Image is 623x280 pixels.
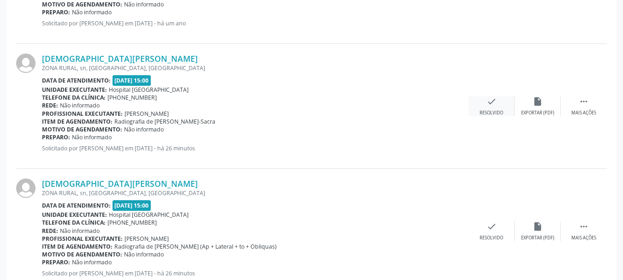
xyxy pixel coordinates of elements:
div: Resolvido [480,235,503,241]
b: Item de agendamento: [42,243,113,250]
div: ZONA RURAL, sn, [GEOGRAPHIC_DATA], [GEOGRAPHIC_DATA] [42,189,469,197]
span: [PERSON_NAME] [125,235,169,243]
img: img [16,179,36,198]
b: Profissional executante: [42,110,123,118]
b: Telefone da clínica: [42,94,106,101]
span: Não informado [60,227,100,235]
i: insert_drive_file [533,96,543,107]
span: [DATE] 15:00 [113,200,151,211]
b: Motivo de agendamento: [42,125,122,133]
b: Profissional executante: [42,235,123,243]
span: Hospital [GEOGRAPHIC_DATA] [109,211,189,219]
span: Não informado [124,0,164,8]
b: Unidade executante: [42,211,107,219]
div: Exportar (PDF) [521,110,554,116]
b: Rede: [42,101,58,109]
span: Não informado [72,133,112,141]
i:  [579,221,589,232]
b: Preparo: [42,8,70,16]
b: Item de agendamento: [42,118,113,125]
span: Não informado [72,258,112,266]
p: Solicitado por [PERSON_NAME] em [DATE] - há 26 minutos [42,269,469,277]
div: Mais ações [571,110,596,116]
p: Solicitado por [PERSON_NAME] em [DATE] - há 26 minutos [42,144,469,152]
div: ZONA RURAL, sn, [GEOGRAPHIC_DATA], [GEOGRAPHIC_DATA] [42,64,469,72]
i: check [487,221,497,232]
b: Unidade executante: [42,86,107,94]
a: [DEMOGRAPHIC_DATA][PERSON_NAME] [42,54,198,64]
i: insert_drive_file [533,221,543,232]
span: [DATE] 15:00 [113,75,151,86]
span: Radiografia de [PERSON_NAME]-Sacra [114,118,215,125]
span: [PHONE_NUMBER] [107,94,157,101]
b: Motivo de agendamento: [42,250,122,258]
b: Data de atendimento: [42,77,111,84]
b: Rede: [42,227,58,235]
i:  [579,96,589,107]
div: Mais ações [571,235,596,241]
div: Exportar (PDF) [521,235,554,241]
span: [PERSON_NAME] [125,110,169,118]
b: Motivo de agendamento: [42,0,122,8]
span: Radiografia de [PERSON_NAME] (Ap + Lateral + to + Obliquas) [114,243,277,250]
b: Telefone da clínica: [42,219,106,226]
span: [PHONE_NUMBER] [107,219,157,226]
i: check [487,96,497,107]
span: Não informado [72,8,112,16]
a: [DEMOGRAPHIC_DATA][PERSON_NAME] [42,179,198,189]
p: Solicitado por [PERSON_NAME] em [DATE] - há um ano [42,19,469,27]
img: img [16,54,36,73]
b: Data de atendimento: [42,202,111,209]
span: Não informado [124,250,164,258]
b: Preparo: [42,258,70,266]
span: Não informado [60,101,100,109]
span: Hospital [GEOGRAPHIC_DATA] [109,86,189,94]
div: Resolvido [480,110,503,116]
b: Preparo: [42,133,70,141]
span: Não informado [124,125,164,133]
